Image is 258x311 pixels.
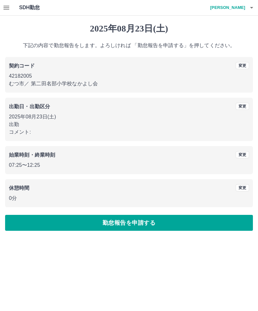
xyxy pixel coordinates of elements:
p: むつ市 ／ 第二田名部小学校なかよし会 [9,80,249,88]
button: 勤怠報告を申請する [5,215,253,231]
p: 下記の内容で勤怠報告をします。よろしければ 「勤怠報告を申請する」を押してください。 [5,42,253,49]
p: 07:25 〜 12:25 [9,161,249,169]
p: 2025年08月23日(土) [9,113,249,121]
h1: 2025年08月23日(土) [5,23,253,34]
button: 変更 [236,62,249,69]
p: コメント: [9,128,249,136]
b: 始業時刻・終業時刻 [9,152,55,158]
b: 休憩時間 [9,185,30,191]
p: 42182005 [9,72,249,80]
button: 変更 [236,103,249,110]
p: 0分 [9,194,249,202]
p: 出勤 [9,121,249,128]
button: 変更 [236,151,249,158]
button: 変更 [236,184,249,191]
b: 契約コード [9,63,35,68]
b: 出勤日・出勤区分 [9,104,50,109]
